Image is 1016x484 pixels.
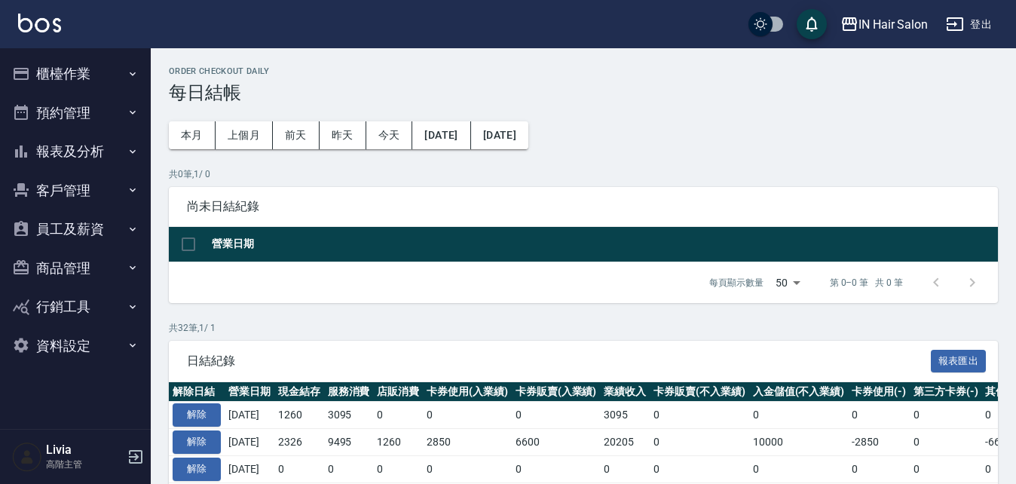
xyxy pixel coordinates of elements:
p: 共 32 筆, 1 / 1 [169,321,998,335]
button: [DATE] [412,121,470,149]
button: 上個月 [216,121,273,149]
td: 6600 [512,429,601,456]
p: 每頁顯示數量 [709,276,764,289]
td: 0 [512,455,601,482]
td: 0 [749,402,849,429]
button: 報表及分析 [6,132,145,171]
button: 解除 [173,458,221,481]
button: 報表匯出 [931,350,987,373]
img: Logo [18,14,61,32]
button: 解除 [173,430,221,454]
th: 營業日期 [225,382,274,402]
button: 資料設定 [6,326,145,366]
td: 0 [910,455,982,482]
button: 今天 [366,121,413,149]
td: 9495 [324,429,374,456]
td: [DATE] [225,455,274,482]
td: 2850 [423,429,512,456]
p: 高階主管 [46,458,123,471]
td: -2850 [848,429,910,456]
td: 0 [423,402,512,429]
h3: 每日結帳 [169,82,998,103]
button: 昨天 [320,121,366,149]
th: 卡券使用(-) [848,382,910,402]
button: 商品管理 [6,249,145,288]
td: 0 [373,402,423,429]
td: 0 [749,455,849,482]
td: 0 [910,429,982,456]
td: 1260 [373,429,423,456]
button: [DATE] [471,121,528,149]
button: 櫃檯作業 [6,54,145,93]
td: 0 [848,455,910,482]
td: 10000 [749,429,849,456]
button: 行銷工具 [6,287,145,326]
h2: Order checkout daily [169,66,998,76]
th: 入金儲值(不入業績) [749,382,849,402]
td: 0 [512,402,601,429]
button: 員工及薪資 [6,210,145,249]
th: 服務消費 [324,382,374,402]
td: 0 [274,455,324,482]
th: 卡券販賣(不入業績) [650,382,749,402]
th: 店販消費 [373,382,423,402]
td: 1260 [274,402,324,429]
div: IN Hair Salon [858,15,928,34]
button: 本月 [169,121,216,149]
button: 預約管理 [6,93,145,133]
p: 共 0 筆, 1 / 0 [169,167,998,181]
td: 0 [600,455,650,482]
th: 解除日結 [169,382,225,402]
p: 第 0–0 筆 共 0 筆 [830,276,903,289]
th: 業績收入 [600,382,650,402]
th: 現金結存 [274,382,324,402]
th: 營業日期 [208,227,998,262]
span: 日結紀錄 [187,354,931,369]
td: 3095 [324,402,374,429]
th: 第三方卡券(-) [910,382,982,402]
td: 0 [373,455,423,482]
button: 登出 [940,11,998,38]
span: 尚未日結紀錄 [187,199,980,214]
td: 0 [324,455,374,482]
td: 0 [423,455,512,482]
button: 前天 [273,121,320,149]
td: 20205 [600,429,650,456]
a: 報表匯出 [931,353,987,367]
div: 50 [770,262,806,303]
td: 0 [650,402,749,429]
td: 2326 [274,429,324,456]
img: Person [12,442,42,472]
th: 卡券販賣(入業績) [512,382,601,402]
td: 0 [910,402,982,429]
button: 客戶管理 [6,171,145,210]
td: 0 [848,402,910,429]
td: 0 [650,455,749,482]
td: 3095 [600,402,650,429]
td: [DATE] [225,402,274,429]
h5: Livia [46,443,123,458]
button: save [797,9,827,39]
th: 卡券使用(入業績) [423,382,512,402]
td: 0 [650,429,749,456]
td: [DATE] [225,429,274,456]
button: 解除 [173,403,221,427]
button: IN Hair Salon [834,9,934,40]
